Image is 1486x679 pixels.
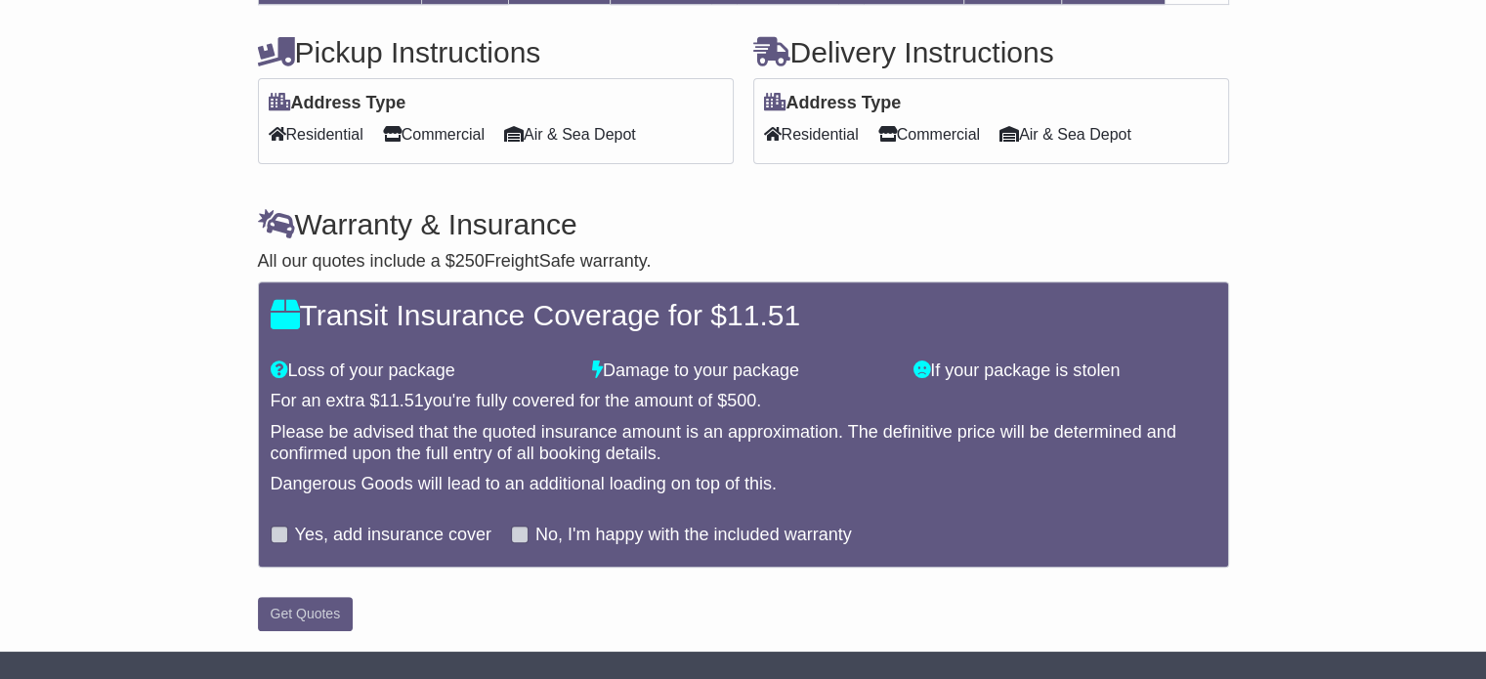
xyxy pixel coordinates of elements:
h4: Pickup Instructions [258,36,734,68]
label: Address Type [269,93,406,114]
div: Dangerous Goods will lead to an additional loading on top of this. [271,474,1216,495]
div: Loss of your package [261,361,582,382]
span: 250 [455,251,485,271]
div: If your package is stolen [904,361,1225,382]
span: Commercial [878,119,980,149]
span: Air & Sea Depot [504,119,636,149]
h4: Transit Insurance Coverage for $ [271,299,1216,331]
span: Residential [764,119,859,149]
h4: Delivery Instructions [753,36,1229,68]
span: Residential [269,119,363,149]
button: Get Quotes [258,597,354,631]
div: All our quotes include a $ FreightSafe warranty. [258,251,1229,273]
span: 11.51 [727,299,800,331]
label: Yes, add insurance cover [295,525,491,546]
span: Commercial [383,119,485,149]
h4: Warranty & Insurance [258,208,1229,240]
span: 11.51 [380,391,424,410]
div: For an extra $ you're fully covered for the amount of $ . [271,391,1216,412]
label: No, I'm happy with the included warranty [535,525,852,546]
span: 500 [727,391,756,410]
div: Damage to your package [582,361,904,382]
div: Please be advised that the quoted insurance amount is an approximation. The definitive price will... [271,422,1216,464]
span: Air & Sea Depot [999,119,1131,149]
label: Address Type [764,93,902,114]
